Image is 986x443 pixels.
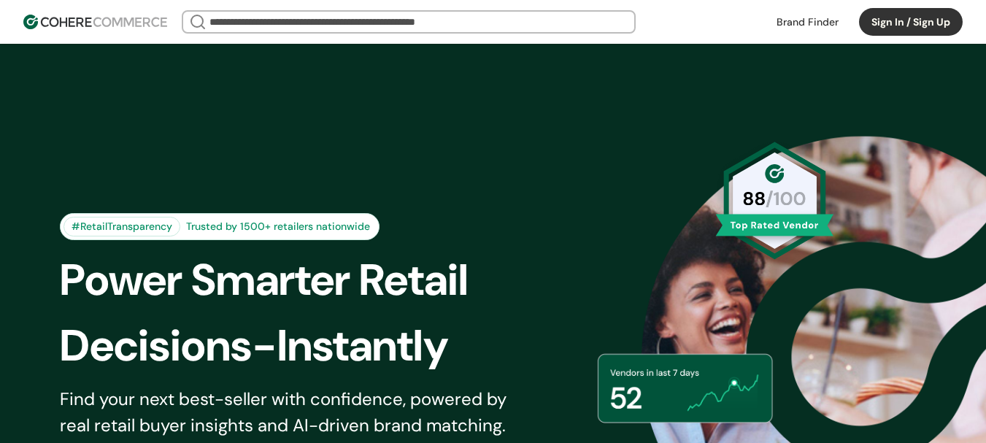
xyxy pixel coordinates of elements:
div: Power Smarter Retail [60,247,550,313]
img: Cohere Logo [23,15,167,29]
div: Decisions-Instantly [60,313,550,379]
div: #RetailTransparency [63,217,180,236]
div: Find your next best-seller with confidence, powered by real retail buyer insights and AI-driven b... [60,386,525,439]
div: Trusted by 1500+ retailers nationwide [180,219,376,234]
button: Sign In / Sign Up [859,8,963,36]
